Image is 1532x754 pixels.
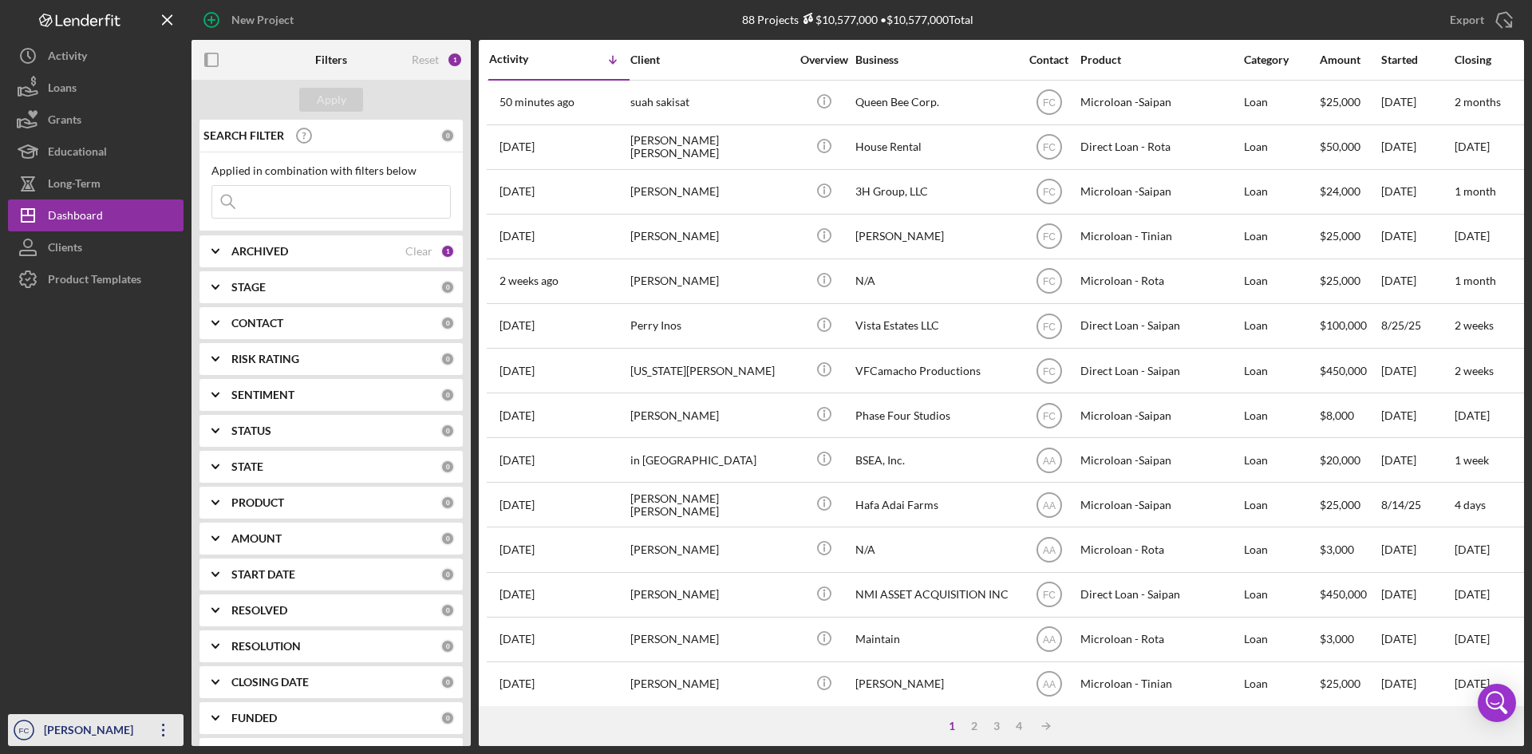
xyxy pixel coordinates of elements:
div: Product [1080,53,1240,66]
button: Activity [8,40,184,72]
time: 2025-08-18 10:03 [499,454,535,467]
div: Loans [48,72,77,108]
a: Product Templates [8,263,184,295]
div: Dashboard [48,199,103,235]
div: 0 [440,460,455,474]
time: 2025-08-14 05:40 [499,499,535,511]
text: AA [1042,679,1055,690]
div: [PERSON_NAME] [630,171,790,213]
div: NMI ASSET ACQUISITION INC [855,574,1015,616]
span: $25,000 [1320,677,1360,690]
div: 0 [440,711,455,725]
div: [PERSON_NAME] [630,394,790,436]
time: 4 days [1455,498,1486,511]
time: [DATE] [1455,229,1490,243]
time: 2025-08-29 00:55 [499,319,535,332]
div: [PERSON_NAME] [PERSON_NAME] [630,484,790,526]
div: $10,577,000 [799,13,878,26]
div: Microloan -Saipan [1080,484,1240,526]
button: Loans [8,72,184,104]
time: 2025-07-23 01:58 [499,677,535,690]
div: [PERSON_NAME] [630,574,790,616]
b: RESOLVED [231,604,287,617]
span: $100,000 [1320,318,1367,332]
span: $450,000 [1320,364,1367,377]
div: Apply [317,88,346,112]
div: [DATE] [1381,663,1453,705]
div: [PERSON_NAME] [630,260,790,302]
div: Activity [48,40,87,76]
div: Business [855,53,1015,66]
div: VFCamacho Productions [855,349,1015,392]
b: START DATE [231,568,295,581]
div: Loan [1244,215,1318,258]
div: BSEA, Inc. [855,439,1015,481]
div: suah sakisat [630,81,790,124]
span: $8,000 [1320,409,1354,422]
div: Queen Bee Corp. [855,81,1015,124]
div: 1 [941,720,963,732]
div: Phase Four Studios [855,394,1015,436]
text: FC [1043,231,1056,243]
div: Microloan -Saipan [1080,394,1240,436]
a: Long-Term [8,168,184,199]
div: House Rental [855,126,1015,168]
button: FC[PERSON_NAME] [8,714,184,746]
div: [DATE] [1381,574,1453,616]
div: [PERSON_NAME] [PERSON_NAME] [630,126,790,168]
text: FC [1043,97,1056,109]
div: Loan [1244,305,1318,347]
div: [PERSON_NAME] [630,215,790,258]
div: [DATE] [1381,439,1453,481]
div: [US_STATE][PERSON_NAME] [630,349,790,392]
div: [PERSON_NAME] [855,663,1015,705]
button: New Project [191,4,310,36]
div: Loan [1244,663,1318,705]
div: N/A [855,260,1015,302]
div: Microloan -Saipan [1080,171,1240,213]
b: Filters [315,53,347,66]
button: Export [1434,4,1524,36]
span: $50,000 [1320,140,1360,153]
time: 2025-08-26 06:52 [499,365,535,377]
div: Loan [1244,528,1318,570]
div: Clear [405,245,432,258]
div: Maintain [855,618,1015,661]
div: Microloan - Rota [1080,260,1240,302]
b: RISK RATING [231,353,299,365]
time: 2025-09-17 09:58 [499,140,535,153]
div: [DATE] [1381,528,1453,570]
div: Started [1381,53,1453,66]
div: Microloan -Saipan [1080,439,1240,481]
b: AMOUNT [231,532,282,545]
button: Grants [8,104,184,136]
time: [DATE] [1455,140,1490,153]
div: [DATE] [1381,171,1453,213]
button: Educational [8,136,184,168]
text: AA [1042,455,1055,466]
div: Loan [1244,394,1318,436]
text: FC [1043,187,1056,198]
span: $24,000 [1320,184,1360,198]
time: [DATE] [1455,632,1490,645]
span: $20,000 [1320,453,1360,467]
time: [DATE] [1455,543,1490,556]
span: $25,000 [1320,498,1360,511]
time: 1 month [1455,274,1496,287]
div: N/A [855,528,1015,570]
div: 4 [1008,720,1030,732]
text: FC [19,726,30,735]
b: CLOSING DATE [231,676,309,689]
div: 0 [440,316,455,330]
time: 2 months [1455,95,1501,109]
div: Open Intercom Messenger [1478,684,1516,722]
div: [PERSON_NAME] [855,215,1015,258]
div: [PERSON_NAME] [630,528,790,570]
div: Loan [1244,484,1318,526]
div: Loan [1244,81,1318,124]
div: [DATE] [1381,394,1453,436]
span: $25,000 [1320,229,1360,243]
span: $25,000 [1320,274,1360,287]
div: Loan [1244,439,1318,481]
